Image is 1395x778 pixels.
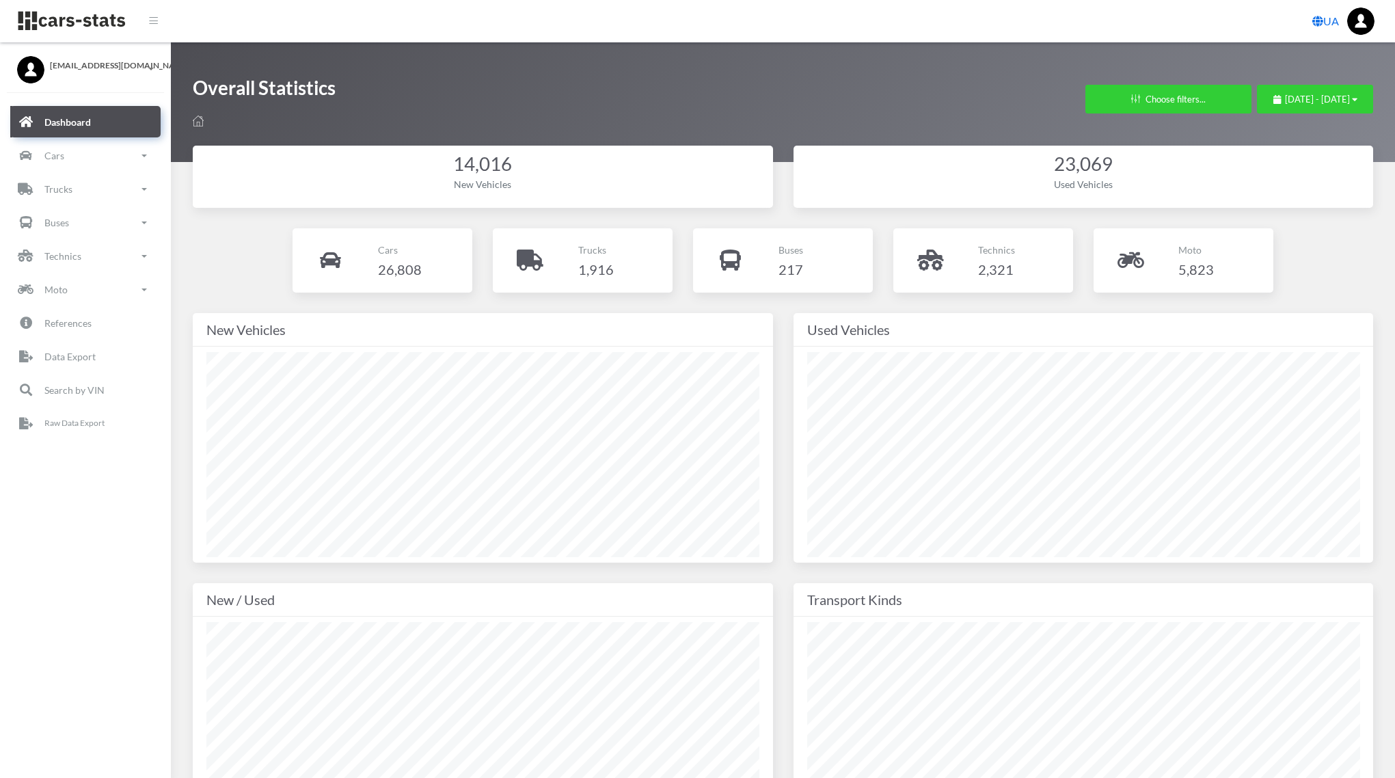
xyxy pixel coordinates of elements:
[807,151,1360,178] div: 23,069
[1257,85,1373,113] button: [DATE] - [DATE]
[1178,241,1214,258] p: Moto
[50,59,154,72] span: [EMAIL_ADDRESS][DOMAIN_NAME]
[44,314,92,332] p: References
[10,140,161,172] a: Cars
[807,589,1360,611] div: Transport Kinds
[10,274,161,306] a: Moto
[44,416,105,431] p: Raw Data Export
[17,56,154,72] a: [EMAIL_ADDRESS][DOMAIN_NAME]
[1178,258,1214,280] h4: 5,823
[1085,85,1251,113] button: Choose filters...
[10,241,161,272] a: Technics
[206,177,759,191] div: New Vehicles
[44,348,96,365] p: Data Export
[578,241,614,258] p: Trucks
[206,319,759,340] div: New Vehicles
[44,113,91,131] p: Dashboard
[44,381,105,399] p: Search by VIN
[206,151,759,178] div: 14,016
[978,258,1015,280] h4: 2,321
[378,258,422,280] h4: 26,808
[44,147,64,164] p: Cars
[1347,8,1374,35] img: ...
[578,258,614,280] h4: 1,916
[44,247,81,265] p: Technics
[10,174,161,205] a: Trucks
[1285,94,1350,105] span: [DATE] - [DATE]
[44,281,68,298] p: Moto
[10,107,161,138] a: Dashboard
[10,308,161,339] a: References
[778,258,803,280] h4: 217
[17,10,126,31] img: navbar brand
[10,341,161,373] a: Data Export
[378,241,422,258] p: Cars
[44,180,72,198] p: Trucks
[807,177,1360,191] div: Used Vehicles
[10,207,161,239] a: Buses
[44,214,69,231] p: Buses
[10,408,161,440] a: Raw Data Export
[1307,8,1344,35] a: UA
[807,319,1360,340] div: Used Vehicles
[206,589,759,611] div: New / Used
[778,241,803,258] p: Buses
[193,75,336,107] h1: Overall Statistics
[978,241,1015,258] p: Technics
[10,375,161,406] a: Search by VIN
